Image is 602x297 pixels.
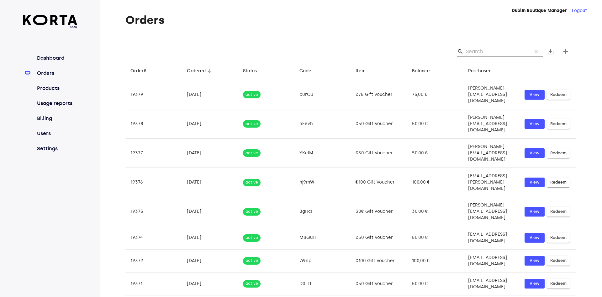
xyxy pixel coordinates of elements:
[463,249,520,272] td: [EMAIL_ADDRESS][DOMAIN_NAME]
[299,67,311,75] div: Code
[412,67,438,75] span: Balance
[294,226,351,249] td: MBQuH
[525,256,545,266] button: View
[550,208,567,215] span: Redeem
[36,130,77,137] a: Users
[543,44,558,59] button: Export
[23,15,77,25] img: Korta
[294,80,351,109] td: b0rOJ
[36,54,77,62] a: Dashboard
[243,121,261,127] span: active
[351,80,407,109] td: €75 Gift Voucher
[525,279,545,289] button: View
[463,109,520,139] td: [PERSON_NAME][EMAIL_ADDRESS][DOMAIN_NAME]
[468,67,499,75] span: Purchaser
[528,150,541,157] span: View
[463,168,520,197] td: [EMAIL_ADDRESS][PERSON_NAME][DOMAIN_NAME]
[463,80,520,109] td: [PERSON_NAME][EMAIL_ADDRESS][DOMAIN_NAME]
[525,233,545,243] a: View
[125,168,182,197] td: 19376
[550,91,567,98] span: Redeem
[125,249,182,272] td: 19372
[36,115,77,122] a: Billing
[547,207,570,217] button: Redeem
[463,226,520,249] td: [EMAIL_ADDRESS][DOMAIN_NAME]
[525,119,545,129] button: View
[547,148,570,158] button: Redeem
[351,139,407,168] td: €50 Gift Voucher
[356,67,366,75] div: Item
[547,233,570,243] button: Redeem
[125,272,182,295] td: 19371
[528,257,541,264] span: View
[125,109,182,139] td: 19378
[243,209,261,215] span: active
[525,178,545,187] a: View
[36,85,77,92] a: Products
[299,67,319,75] span: Code
[550,234,567,241] span: Redeem
[466,47,527,57] input: Search
[525,207,545,217] button: View
[243,179,261,185] span: active
[547,119,570,129] button: Redeem
[130,67,146,75] div: Order#
[512,8,567,13] strong: Dublin Boutique Manager
[547,279,570,289] button: Redeem
[23,15,77,29] a: beta
[550,120,567,128] span: Redeem
[182,139,238,168] td: [DATE]
[528,208,541,215] span: View
[550,179,567,186] span: Redeem
[547,178,570,187] button: Redeem
[125,80,182,109] td: 19379
[463,272,520,295] td: [EMAIL_ADDRESS][DOMAIN_NAME]
[243,281,261,287] span: active
[182,272,238,295] td: [DATE]
[294,109,351,139] td: nEevh
[36,69,77,77] a: Orders
[547,48,554,55] span: save_alt
[457,48,463,55] span: Search
[528,120,541,128] span: View
[407,80,463,109] td: 75,00 €
[351,249,407,272] td: €100 Gift Voucher
[351,226,407,249] td: €50 Gift Voucher
[468,67,491,75] div: Purchaser
[182,249,238,272] td: [DATE]
[547,256,570,266] button: Redeem
[407,226,463,249] td: 50,00 €
[463,139,520,168] td: [PERSON_NAME][EMAIL_ADDRESS][DOMAIN_NAME]
[351,168,407,197] td: €100 Gift Voucher
[550,150,567,157] span: Redeem
[407,109,463,139] td: 50,00 €
[558,44,573,59] button: Create new gift card
[125,197,182,226] td: 19375
[525,90,545,100] button: View
[294,197,351,226] td: BgHcI
[125,226,182,249] td: 19374
[207,68,213,74] span: arrow_downward
[243,67,265,75] span: Status
[294,272,351,295] td: D0LLf
[294,249,351,272] td: 7i9np
[243,258,261,264] span: active
[130,67,154,75] span: Order#
[547,90,570,100] button: Redeem
[528,91,541,98] span: View
[182,80,238,109] td: [DATE]
[407,249,463,272] td: 100,00 €
[407,168,463,197] td: 100,00 €
[351,197,407,226] td: 30€ Gift voucher
[182,109,238,139] td: [DATE]
[550,280,567,287] span: Redeem
[182,168,238,197] td: [DATE]
[351,272,407,295] td: €50 Gift Voucher
[528,280,541,287] span: View
[243,92,261,98] span: active
[125,14,576,26] h1: Orders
